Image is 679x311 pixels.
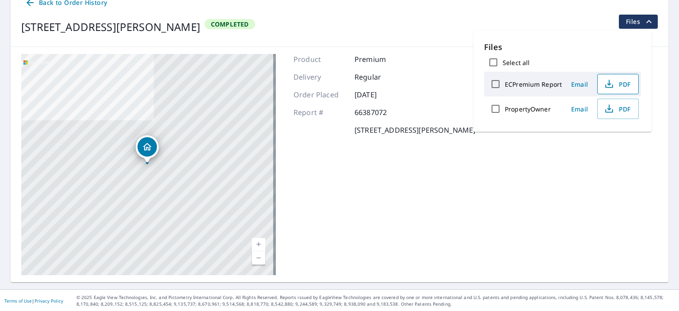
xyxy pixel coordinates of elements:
[597,99,639,119] button: PDF
[603,79,631,89] span: PDF
[569,80,590,88] span: Email
[626,16,654,27] span: Files
[565,77,594,91] button: Email
[34,298,63,304] a: Privacy Policy
[505,105,551,113] label: PropertyOwner
[505,80,562,88] label: ECPremium Report
[484,41,641,53] p: Files
[76,294,675,307] p: © 2025 Eagle View Technologies, Inc. and Pictometry International Corp. All Rights Reserved. Repo...
[294,54,347,65] p: Product
[603,104,631,114] span: PDF
[355,125,475,135] p: [STREET_ADDRESS][PERSON_NAME]
[355,72,408,82] p: Regular
[355,89,408,100] p: [DATE]
[4,298,32,304] a: Terms of Use
[294,107,347,118] p: Report #
[355,107,408,118] p: 66387072
[294,72,347,82] p: Delivery
[252,251,265,265] a: Current Level 17, Zoom Out
[569,105,590,113] span: Email
[21,19,200,35] div: [STREET_ADDRESS][PERSON_NAME]
[136,135,159,163] div: Dropped pin, building 1, Residential property, 4323 Rixey St Orlando, FL 32803
[294,89,347,100] p: Order Placed
[618,15,658,29] button: filesDropdownBtn-66387072
[565,102,594,116] button: Email
[597,74,639,94] button: PDF
[503,58,530,67] label: Select all
[355,54,408,65] p: Premium
[4,298,63,303] p: |
[206,20,254,28] span: Completed
[252,238,265,251] a: Current Level 17, Zoom In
